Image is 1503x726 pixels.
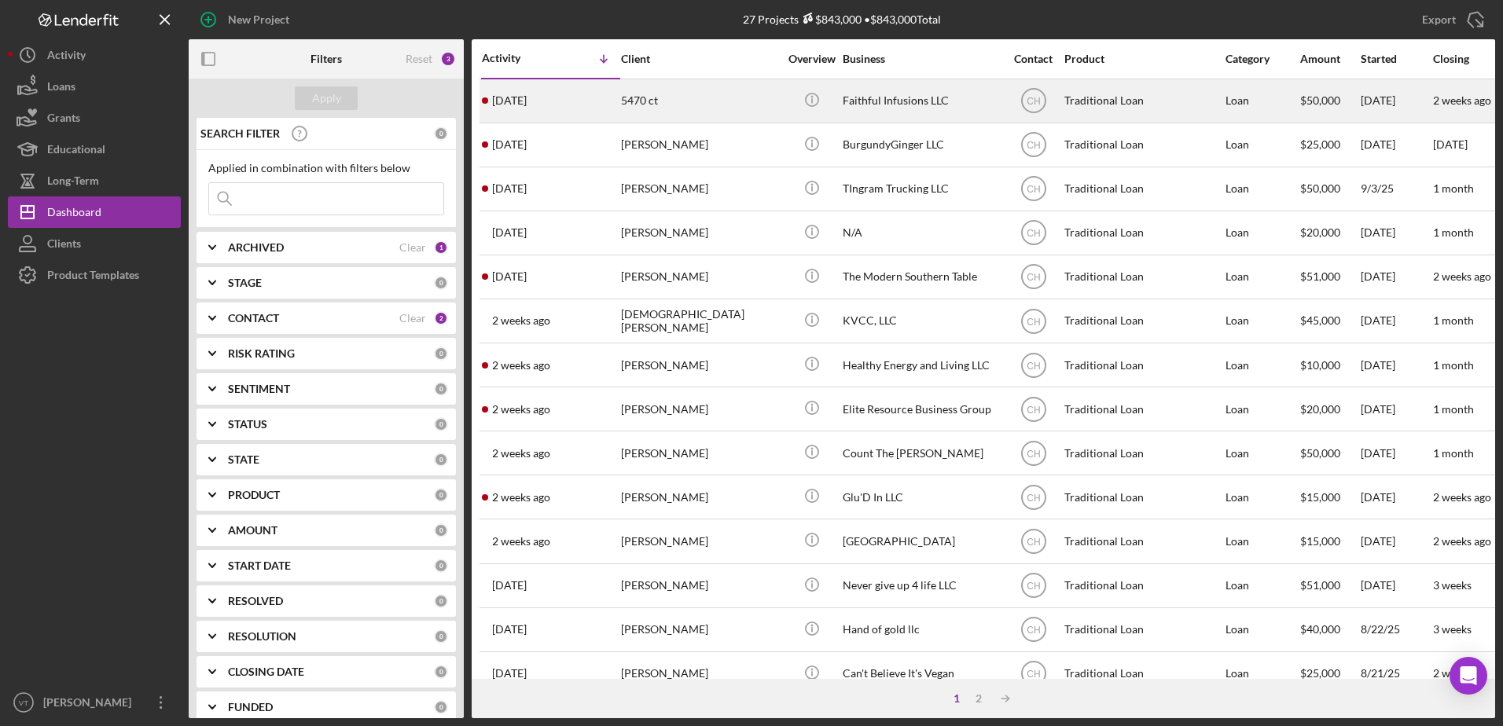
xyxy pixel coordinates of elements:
div: Count The [PERSON_NAME] [843,432,1000,474]
div: [DATE] [1361,124,1431,166]
div: 0 [434,629,448,643]
div: Business [843,53,1000,65]
div: 8/22/25 [1361,609,1431,651]
a: Educational [8,134,181,165]
div: [PERSON_NAME] [621,124,778,166]
div: Loan [1226,300,1299,342]
div: KVCC, LLC [843,300,1000,342]
div: Loans [47,71,75,106]
div: Amount [1300,53,1359,65]
text: CH [1027,625,1040,636]
span: $15,000 [1300,490,1340,504]
text: CH [1027,272,1040,283]
div: Loan [1226,80,1299,122]
button: Dashboard [8,196,181,228]
text: CH [1027,581,1040,592]
a: Grants [8,102,181,134]
text: CH [1027,537,1040,548]
div: Apply [312,86,341,110]
span: $50,000 [1300,93,1340,107]
div: [DATE] [1361,300,1431,342]
time: 2025-09-16 14:06 [492,94,527,107]
b: STAGE [228,277,262,289]
span: $20,000 [1300,402,1340,416]
time: 3 weeks [1433,578,1472,592]
div: Traditional Loan [1064,168,1222,210]
div: 27 Projects • $843,000 Total [743,13,941,26]
span: $50,000 [1300,446,1340,460]
b: FUNDED [228,701,273,713]
div: [DATE] [1361,212,1431,254]
time: 2025-09-09 16:53 [492,226,527,239]
div: [DATE] [1361,520,1431,562]
div: Traditional Loan [1064,212,1222,254]
div: Export [1422,4,1456,35]
div: Loan [1226,609,1299,651]
b: AMOUNT [228,524,277,537]
div: 0 [434,594,448,608]
div: Product [1064,53,1222,65]
div: Educational [47,134,105,169]
div: Loan [1226,653,1299,695]
div: Traditional Loan [1064,124,1222,166]
button: Product Templates [8,259,181,291]
text: CH [1027,228,1040,239]
div: Started [1361,53,1431,65]
div: 2 [434,311,448,325]
div: Overview [782,53,841,65]
text: CH [1027,316,1040,327]
div: Category [1226,53,1299,65]
div: 0 [434,700,448,714]
span: $25,000 [1300,137,1340,151]
button: Loans [8,71,181,102]
div: Healthy Energy and Living LLC [843,344,1000,386]
div: Contact [1004,53,1063,65]
time: 1 month [1433,225,1474,239]
div: Can't Believe It's Vegan [843,653,1000,695]
div: Never give up 4 life LLC [843,565,1000,607]
div: [PERSON_NAME] [621,653,778,695]
span: $25,000 [1300,666,1340,680]
div: Reset [406,53,432,65]
div: Loan [1226,565,1299,607]
div: [DATE] [1361,256,1431,298]
b: START DATE [228,559,291,572]
b: SENTIMENT [228,383,290,395]
div: [DATE] [1361,476,1431,518]
time: 2 weeks [1433,666,1472,680]
div: Traditional Loan [1064,256,1222,298]
button: Export [1406,4,1495,35]
div: [DATE] [1361,565,1431,607]
div: Loan [1226,388,1299,430]
div: 0 [434,382,448,396]
div: The Modern Southern Table [843,256,1000,298]
text: CH [1027,492,1040,503]
text: VT [19,698,28,707]
div: 0 [434,126,448,141]
span: $51,000 [1300,578,1340,592]
div: 0 [434,453,448,467]
div: Client [621,53,778,65]
b: STATUS [228,418,267,431]
div: 2 [968,692,990,705]
div: Applied in combination with filters below [208,162,444,174]
time: 1 month [1433,181,1474,195]
a: Long-Term [8,165,181,196]
div: TIngram Trucking LLC [843,168,1000,210]
div: BurgundyGinger LLC [843,124,1000,166]
time: 2025-08-27 16:01 [492,579,527,592]
div: Traditional Loan [1064,520,1222,562]
div: Clients [47,228,81,263]
time: 2 weeks ago [1433,490,1491,504]
button: Clients [8,228,181,259]
div: 8/21/25 [1361,653,1431,695]
b: RISK RATING [228,347,295,360]
div: Open Intercom Messenger [1450,657,1487,695]
div: [PERSON_NAME] [39,687,141,722]
div: Traditional Loan [1064,432,1222,474]
div: N/A [843,212,1000,254]
div: 1 [946,692,968,705]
